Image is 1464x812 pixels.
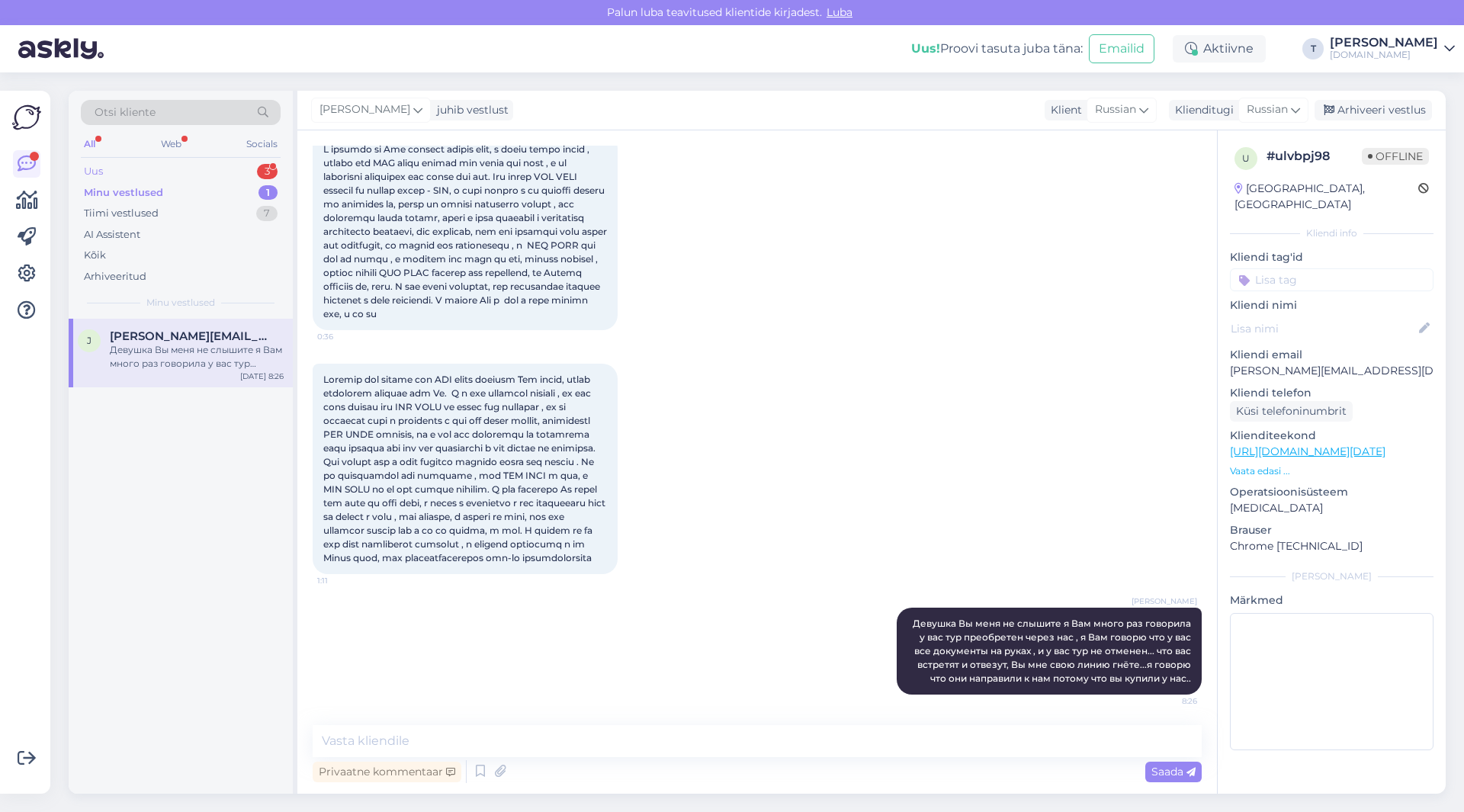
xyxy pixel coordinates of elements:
[256,206,278,221] div: 7
[1169,102,1234,118] div: Klienditugi
[1230,445,1385,458] a: [URL][DOMAIN_NAME][DATE]
[110,343,284,371] div: Девушка Вы меня не слышите я Вам много раз говорила у вас тур преобретен через нас , я Вам говорю...
[258,185,278,201] div: 1
[81,134,98,154] div: All
[323,143,609,319] span: L ipsumdo si Ame consect adipis elit, s doeiu tempo incid , utlabo etd MAG aliqu enimad min venia...
[1230,592,1433,608] p: Märkmed
[1089,34,1154,63] button: Emailid
[1362,148,1429,165] span: Offline
[84,248,106,263] div: Kõik
[1230,428,1433,444] p: Klienditeekond
[84,206,159,221] div: Tiimi vestlused
[1315,100,1432,120] div: Arhiveeri vestlus
[84,227,140,242] div: AI Assistent
[319,101,410,118] span: [PERSON_NAME]
[1230,347,1433,363] p: Kliendi email
[1230,570,1433,583] div: [PERSON_NAME]
[313,762,461,782] div: Privaatne kommentaar
[1330,37,1438,49] div: [PERSON_NAME]
[317,575,374,586] span: 1:11
[911,41,940,56] b: Uus!
[257,164,278,179] div: 3
[1230,401,1353,422] div: Küsi telefoninumbrit
[1140,695,1197,707] span: 8:26
[95,104,156,120] span: Otsi kliente
[1230,464,1433,478] p: Vaata edasi ...
[84,185,163,201] div: Minu vestlused
[1045,102,1082,118] div: Klient
[1247,101,1288,118] span: Russian
[84,164,103,179] div: Uus
[1230,249,1433,265] p: Kliendi tag'id
[911,40,1083,58] div: Proovi tasuta juba täna:
[1302,38,1324,59] div: T
[1267,147,1362,165] div: # ulvbpj98
[1173,35,1266,63] div: Aktiivne
[1230,484,1433,500] p: Operatsioonisüsteem
[913,618,1193,684] span: Девушка Вы меня не слышите я Вам много раз говорила у вас тур преобретен через нас , я Вам говорю...
[1230,538,1433,554] p: Chrome [TECHNICAL_ID]
[1231,320,1416,337] input: Lisa nimi
[1230,363,1433,379] p: [PERSON_NAME][EMAIL_ADDRESS][DOMAIN_NAME]
[110,329,268,343] span: jelena.ahmetsina@hotmail.com
[243,134,281,154] div: Socials
[87,335,91,346] span: j
[317,331,374,342] span: 0:36
[1095,101,1136,118] span: Russian
[1230,226,1433,240] div: Kliendi info
[1230,500,1433,516] p: [MEDICAL_DATA]
[822,5,857,19] span: Luba
[1230,385,1433,401] p: Kliendi telefon
[431,102,509,118] div: juhib vestlust
[146,296,215,310] span: Minu vestlused
[323,374,608,563] span: Loremip dol sitame con ADI elits doeiusm Tem incid, utlab etdolorem aliquae adm Ve. Q n exe ullam...
[12,103,41,132] img: Askly Logo
[1242,152,1250,164] span: u
[1230,297,1433,313] p: Kliendi nimi
[158,134,185,154] div: Web
[1234,181,1418,213] div: [GEOGRAPHIC_DATA], [GEOGRAPHIC_DATA]
[1230,268,1433,291] input: Lisa tag
[1330,37,1455,61] a: [PERSON_NAME][DOMAIN_NAME]
[1132,595,1197,607] span: [PERSON_NAME]
[1230,522,1433,538] p: Brauser
[1330,49,1438,61] div: [DOMAIN_NAME]
[84,269,146,284] div: Arhiveeritud
[240,371,284,382] div: [DATE] 8:26
[1151,765,1196,778] span: Saada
